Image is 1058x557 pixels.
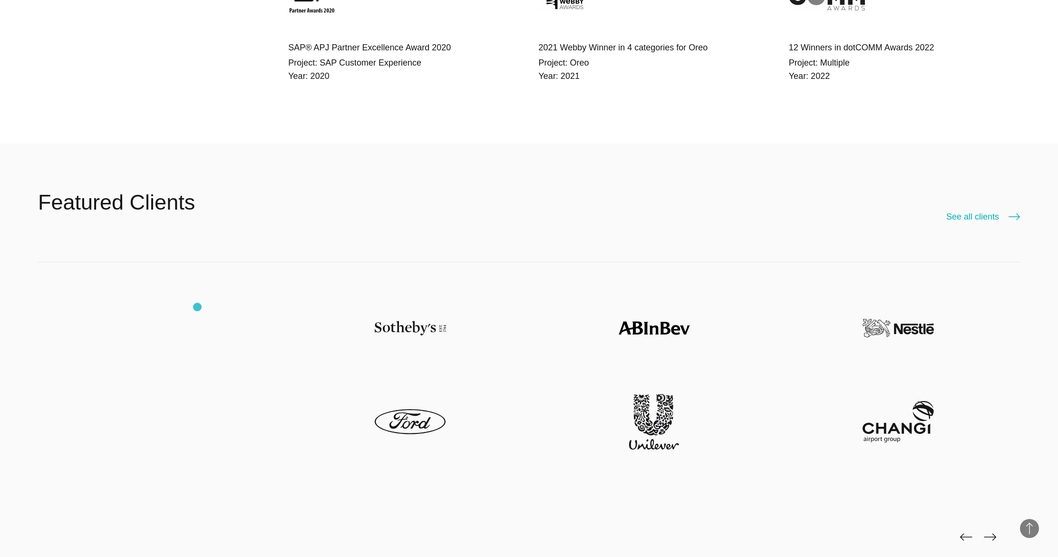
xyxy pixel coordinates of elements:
h4: SAP® APJ Partner Excellence Award 2020 [288,41,519,54]
a: See all clients [946,210,1020,223]
h4: 12 Winners in dotCOMM Awards 2022 [789,41,1020,54]
img: ABinBev [619,300,690,356]
img: Sotheby's [375,300,446,356]
img: Ford [375,394,446,450]
img: Nestle [863,300,934,356]
div: Year: 2022 [789,69,1020,83]
div: Project: Oreo [539,56,770,69]
div: Year: 2021 [539,69,770,83]
h2: Featured Clients [38,188,195,217]
div: Project: Multiple [789,56,1020,69]
button: Back to Top [1020,519,1039,538]
img: page-next-black.png [984,533,996,541]
img: page-back-black.png [960,533,972,541]
div: Year: 2020 [288,69,519,83]
h4: 2021 Webby Winner in 4 categories for Oreo [539,41,770,54]
img: Unilever [619,394,690,450]
div: Project: SAP Customer Experience [288,56,519,69]
img: Changi [863,394,934,450]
